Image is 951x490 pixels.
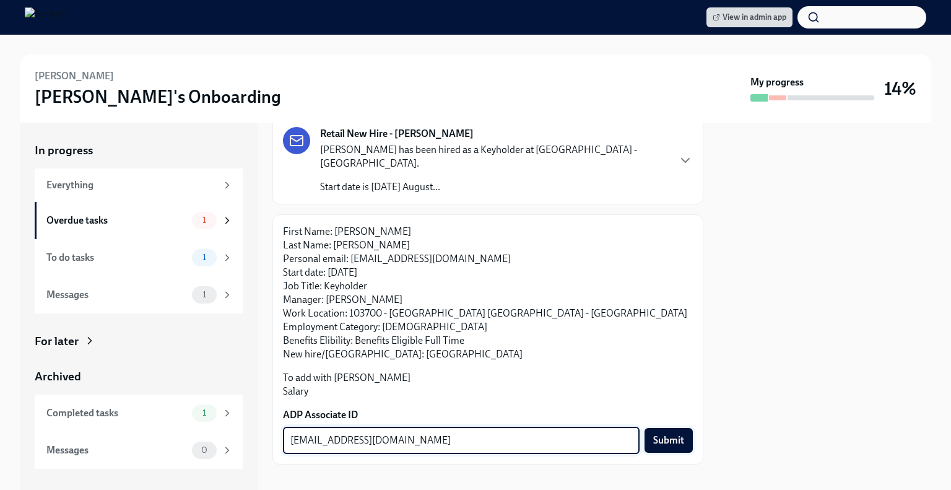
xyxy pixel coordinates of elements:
[706,7,792,27] a: View in admin app
[46,214,187,227] div: Overdue tasks
[46,406,187,420] div: Completed tasks
[283,408,693,422] label: ADP Associate ID
[653,434,684,447] span: Submit
[283,371,693,398] p: To add with [PERSON_NAME] Salary
[35,202,243,239] a: Overdue tasks1
[35,142,243,159] a: In progress
[290,433,632,448] textarea: [EMAIL_ADDRESS][DOMAIN_NAME]
[46,288,187,302] div: Messages
[35,395,243,432] a: Completed tasks1
[25,7,66,27] img: Rothy's
[46,178,217,192] div: Everything
[195,216,214,225] span: 1
[46,251,187,265] div: To do tasks
[750,76,804,89] strong: My progress
[320,180,668,194] p: Start date is [DATE] August...
[195,253,214,262] span: 1
[35,69,114,83] h6: [PERSON_NAME]
[195,408,214,418] span: 1
[195,290,214,299] span: 1
[283,225,693,361] p: First Name: [PERSON_NAME] Last Name: [PERSON_NAME] Personal email: [EMAIL_ADDRESS][DOMAIN_NAME] S...
[35,168,243,202] a: Everything
[645,428,693,453] button: Submit
[35,85,281,108] h3: [PERSON_NAME]'s Onboarding
[35,369,243,385] a: Archived
[884,77,916,100] h3: 14%
[46,444,187,457] div: Messages
[194,445,215,455] span: 0
[35,432,243,469] a: Messages0
[320,127,474,141] strong: Retail New Hire - [PERSON_NAME]
[320,143,668,170] p: [PERSON_NAME] has been hired as a Keyholder at [GEOGRAPHIC_DATA] - [GEOGRAPHIC_DATA].
[35,276,243,313] a: Messages1
[713,11,786,24] span: View in admin app
[35,239,243,276] a: To do tasks1
[35,333,79,349] div: For later
[35,333,243,349] a: For later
